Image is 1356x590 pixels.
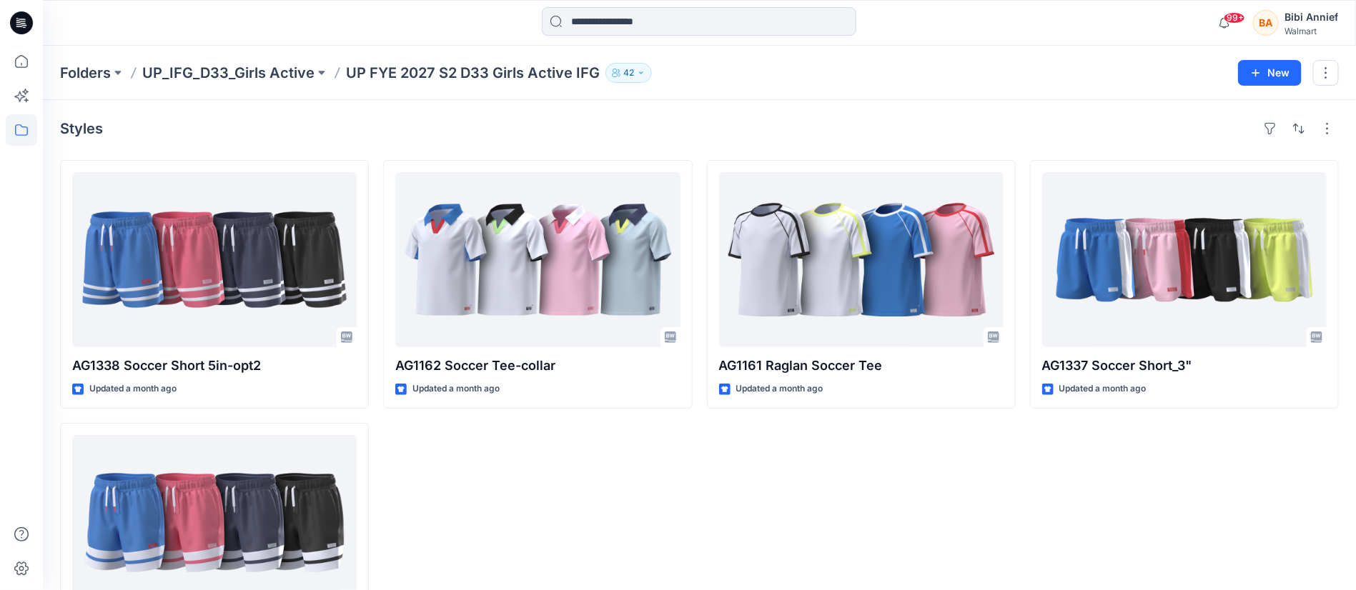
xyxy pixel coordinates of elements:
a: Folders [60,63,111,83]
div: Bibi Annief [1285,9,1338,26]
span: 99+ [1224,12,1245,24]
h4: Styles [60,120,103,137]
button: New [1238,60,1302,86]
p: 42 [623,65,634,81]
p: AG1161 Raglan Soccer Tee [719,356,1004,376]
p: UP FYE 2027 S2 D33 Girls Active IFG [346,63,600,83]
a: UP_IFG_D33_Girls Active [142,63,315,83]
div: Walmart [1285,26,1338,36]
p: Updated a month ago [1059,381,1147,396]
a: AG1161 Raglan Soccer Tee [719,172,1004,347]
p: AG1338 Soccer Short 5in-opt2 [72,356,357,376]
a: AG1337 Soccer Short_3" [1042,172,1327,347]
div: BA [1253,10,1279,36]
p: AG1162 Soccer Tee-collar [395,356,680,376]
p: Updated a month ago [89,381,177,396]
p: AG1337 Soccer Short_3" [1042,356,1327,376]
button: 42 [605,63,652,83]
a: AG1162 Soccer Tee-collar [395,172,680,347]
a: AG1338 Soccer Short 5in-opt2 [72,172,357,347]
p: Updated a month ago [412,381,500,396]
p: Updated a month ago [736,381,823,396]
